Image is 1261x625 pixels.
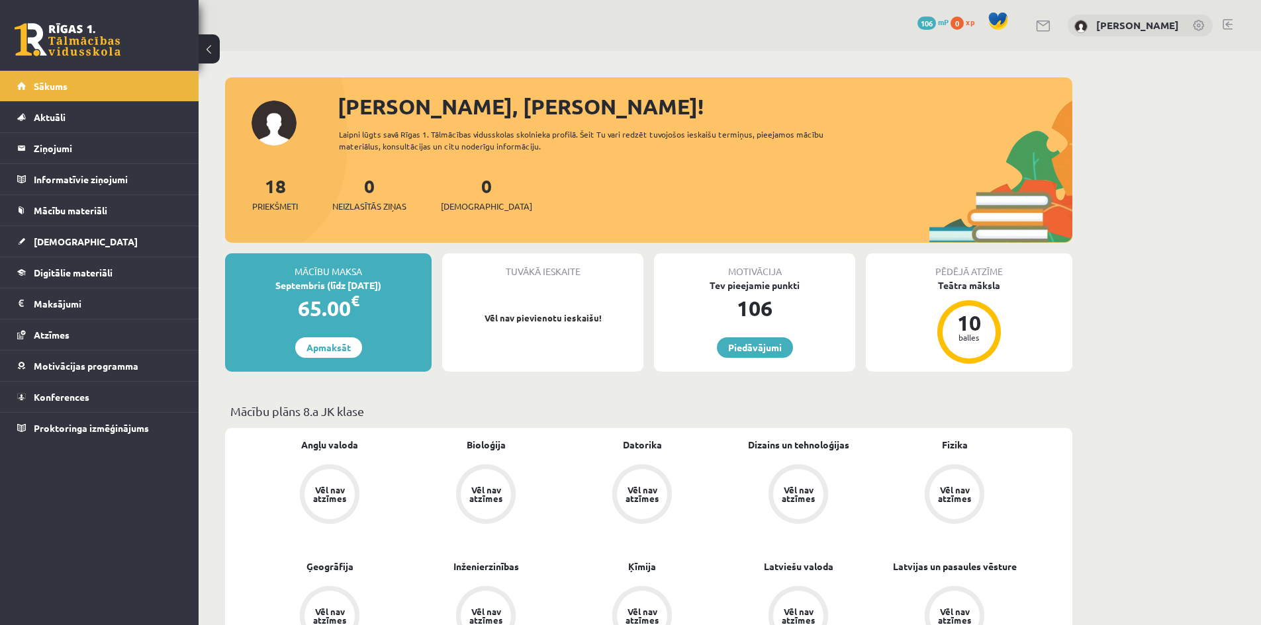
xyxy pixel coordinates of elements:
[917,17,936,30] span: 106
[966,17,974,27] span: xp
[34,329,70,341] span: Atzīmes
[1074,20,1088,33] img: Alina Ščerbicka
[453,560,519,573] a: Inženierzinības
[780,607,817,624] div: Vēl nav atzīmes
[624,607,661,624] div: Vēl nav atzīmes
[17,133,182,163] a: Ziņojumi
[34,267,113,278] span: Digitālie materiāli
[339,128,847,152] div: Laipni lūgts savā Rīgas 1. Tālmācības vidusskolas skolnieka profilā. Šeit Tu vari redzēt tuvojošo...
[34,422,149,434] span: Proktoringa izmēģinājums
[951,17,964,30] span: 0
[17,257,182,288] a: Digitālie materiāli
[467,607,504,624] div: Vēl nav atzīmes
[917,17,949,27] a: 106 mP
[780,485,817,503] div: Vēl nav atzīmes
[34,204,107,216] span: Mācību materiāli
[628,560,656,573] a: Ķīmija
[17,226,182,257] a: [DEMOGRAPHIC_DATA]
[654,278,855,292] div: Tev pieejamie punkti
[252,174,298,213] a: 18Priekšmeti
[876,464,1033,526] a: Vēl nav atzīmes
[225,253,432,278] div: Mācību maksa
[332,174,406,213] a: 0Neizlasītās ziņas
[654,253,855,278] div: Motivācija
[225,278,432,292] div: Septembris (līdz [DATE])
[311,485,348,503] div: Vēl nav atzīmes
[720,464,876,526] a: Vēl nav atzīmes
[17,319,182,350] a: Atzīmes
[17,195,182,226] a: Mācību materiāli
[866,278,1072,366] a: Teātra māksla 10 balles
[34,288,182,319] legend: Maksājumi
[938,17,949,27] span: mP
[564,464,720,526] a: Vēl nav atzīmes
[338,91,1072,122] div: [PERSON_NAME], [PERSON_NAME]!
[624,485,661,503] div: Vēl nav atzīmes
[467,485,504,503] div: Vēl nav atzīmes
[34,360,138,372] span: Motivācijas programma
[1096,19,1179,32] a: [PERSON_NAME]
[441,200,532,213] span: [DEMOGRAPHIC_DATA]
[936,485,973,503] div: Vēl nav atzīmes
[34,80,68,92] span: Sākums
[230,402,1067,420] p: Mācību plāns 8.a JK klase
[441,174,532,213] a: 0[DEMOGRAPHIC_DATA]
[15,23,120,56] a: Rīgas 1. Tālmācības vidusskola
[301,438,358,452] a: Angļu valoda
[936,607,973,624] div: Vēl nav atzīmes
[449,312,637,325] p: Vēl nav pievienotu ieskaišu!
[34,111,66,123] span: Aktuāli
[467,438,506,452] a: Bioloģija
[34,133,182,163] legend: Ziņojumi
[654,292,855,324] div: 106
[17,288,182,319] a: Maksājumi
[225,292,432,324] div: 65.00
[295,337,362,358] a: Apmaksāt
[623,438,662,452] a: Datorika
[252,464,408,526] a: Vēl nav atzīmes
[893,560,1017,573] a: Latvijas un pasaules vēsture
[748,438,849,452] a: Dizains un tehnoloģijas
[34,235,138,247] span: [DEMOGRAPHIC_DATA]
[17,102,182,132] a: Aktuāli
[951,17,981,27] a: 0 xp
[17,71,182,101] a: Sākums
[866,253,1072,278] div: Pēdējā atzīme
[17,164,182,194] a: Informatīvie ziņojumi
[17,413,182,443] a: Proktoringa izmēģinājums
[949,333,989,341] div: balles
[34,391,89,403] span: Konferences
[942,438,968,452] a: Fizika
[408,464,564,526] a: Vēl nav atzīmes
[717,337,793,358] a: Piedāvājumi
[17,351,182,381] a: Motivācijas programma
[764,560,833,573] a: Latviešu valoda
[17,382,182,412] a: Konferences
[332,200,406,213] span: Neizlasītās ziņas
[866,278,1072,292] div: Teātra māksla
[252,200,298,213] span: Priekšmeti
[311,607,348,624] div: Vēl nav atzīmes
[306,560,353,573] a: Ģeogrāfija
[949,312,989,333] div: 10
[442,253,643,278] div: Tuvākā ieskaite
[351,291,359,310] span: €
[34,164,182,194] legend: Informatīvie ziņojumi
